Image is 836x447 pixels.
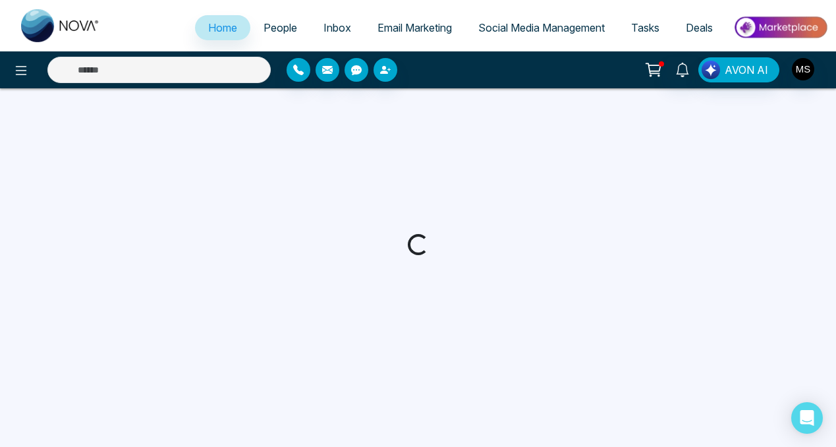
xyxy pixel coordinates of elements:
button: AVON AI [698,57,779,82]
img: User Avatar [792,58,814,80]
img: Market-place.gif [733,13,828,42]
span: Social Media Management [478,21,605,34]
a: Deals [673,15,726,40]
div: Open Intercom Messenger [791,402,823,434]
img: Nova CRM Logo [21,9,100,42]
a: Home [195,15,250,40]
span: AVON AI [725,62,768,78]
span: Email Marketing [377,21,452,34]
a: Tasks [618,15,673,40]
span: Inbox [323,21,351,34]
a: People [250,15,310,40]
a: Inbox [310,15,364,40]
span: Deals [686,21,713,34]
span: Home [208,21,237,34]
span: People [264,21,297,34]
span: Tasks [631,21,659,34]
img: Lead Flow [702,61,720,79]
a: Email Marketing [364,15,465,40]
a: Social Media Management [465,15,618,40]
